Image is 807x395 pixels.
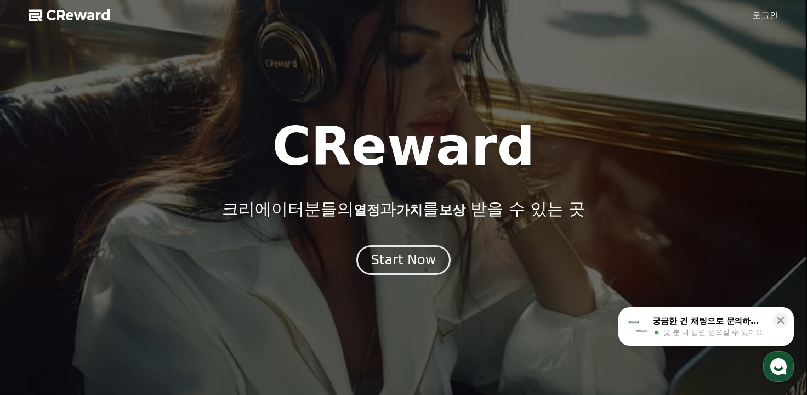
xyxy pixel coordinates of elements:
span: 보상 [439,202,465,218]
p: 크리에이터분들의 과 를 받을 수 있는 곳 [222,199,585,219]
a: CReward [29,7,111,24]
span: CReward [46,7,111,24]
button: Start Now [356,245,451,275]
h1: CReward [272,120,535,173]
span: 가치 [396,202,423,218]
a: 로그인 [752,9,778,22]
div: Start Now [371,251,436,269]
a: Start Now [356,256,451,267]
span: 열정 [354,202,380,218]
